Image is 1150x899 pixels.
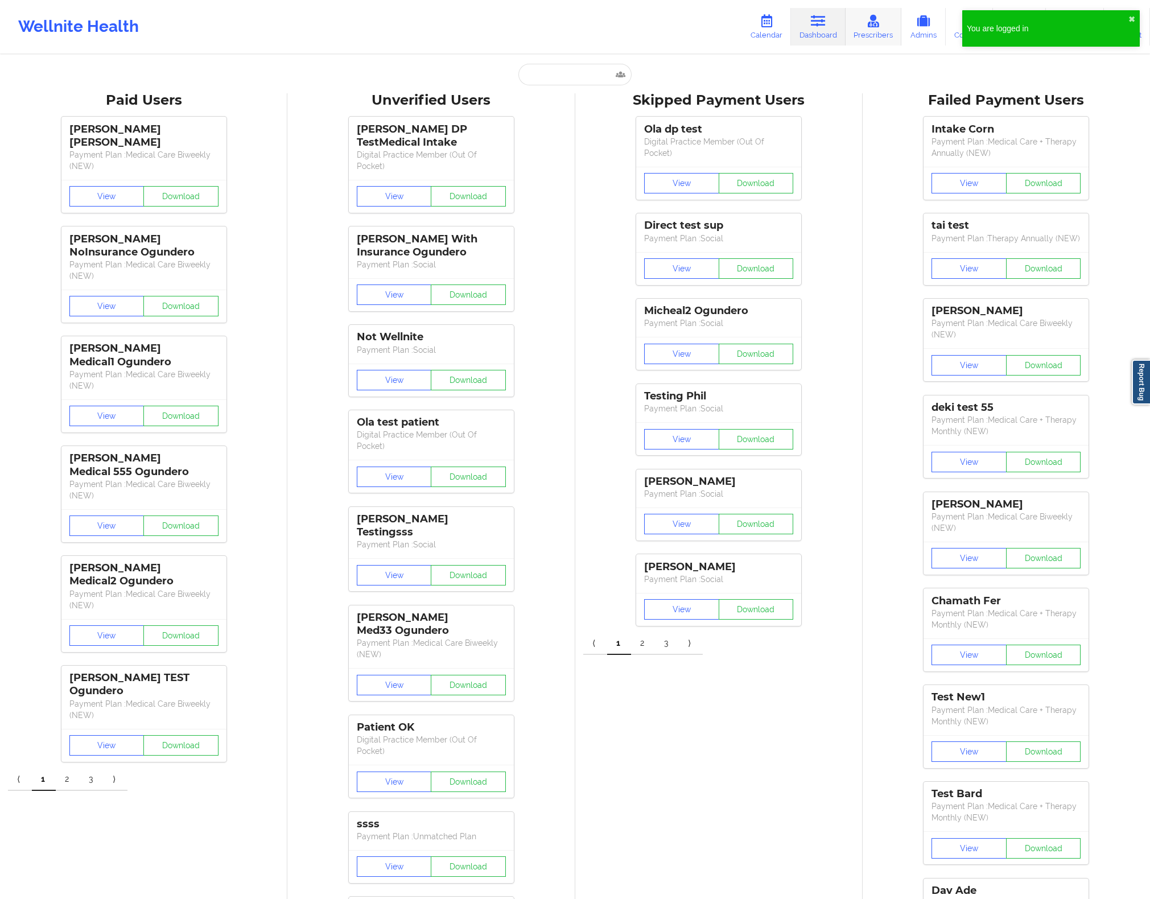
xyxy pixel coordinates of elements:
[644,514,719,534] button: View
[56,768,80,791] a: 2
[357,565,432,585] button: View
[931,304,1081,317] div: [PERSON_NAME]
[357,675,432,695] button: View
[931,258,1007,279] button: View
[69,186,145,207] button: View
[69,625,145,646] button: View
[846,8,902,46] a: Prescribers
[644,219,793,232] div: Direct test sup
[357,856,432,877] button: View
[69,671,219,698] div: [PERSON_NAME] TEST Ogundero
[69,452,219,478] div: [PERSON_NAME] Medical 555 Ogundero
[644,599,719,620] button: View
[931,691,1081,704] div: Test New1
[32,768,56,791] a: 1
[583,92,855,109] div: Skipped Payment Users
[357,721,506,734] div: Patient OK
[357,818,506,831] div: ssss
[655,632,679,655] a: 3
[357,186,432,207] button: View
[931,595,1081,608] div: Chamath Fer
[357,467,432,487] button: View
[143,625,219,646] button: Download
[357,284,432,305] button: View
[357,331,506,344] div: Not Wellnite
[69,588,219,611] p: Payment Plan : Medical Care Biweekly (NEW)
[719,344,794,364] button: Download
[1006,741,1081,762] button: Download
[431,370,506,390] button: Download
[69,123,219,149] div: [PERSON_NAME] [PERSON_NAME]
[431,565,506,585] button: Download
[967,23,1128,34] div: You are logged in
[8,92,279,109] div: Paid Users
[719,258,794,279] button: Download
[931,452,1007,472] button: View
[931,136,1081,159] p: Payment Plan : Medical Care + Therapy Annually (NEW)
[1006,355,1081,376] button: Download
[644,488,793,500] p: Payment Plan : Social
[931,838,1007,859] button: View
[69,516,145,536] button: View
[931,498,1081,511] div: [PERSON_NAME]
[631,632,655,655] a: 2
[357,539,506,550] p: Payment Plan : Social
[931,355,1007,376] button: View
[583,632,607,655] a: Previous item
[431,284,506,305] button: Download
[143,516,219,536] button: Download
[69,342,219,368] div: [PERSON_NAME] Medical1 Ogundero
[719,429,794,449] button: Download
[431,856,506,877] button: Download
[8,768,32,791] a: Previous item
[357,611,506,637] div: [PERSON_NAME] Med33 Ogundero
[357,344,506,356] p: Payment Plan : Social
[69,259,219,282] p: Payment Plan : Medical Care Biweekly (NEW)
[69,479,219,501] p: Payment Plan : Medical Care Biweekly (NEW)
[357,429,506,452] p: Digital Practice Member (Out Of Pocket)
[644,123,793,136] div: Ola dp test
[931,741,1007,762] button: View
[931,645,1007,665] button: View
[69,369,219,391] p: Payment Plan : Medical Care Biweekly (NEW)
[644,233,793,244] p: Payment Plan : Social
[901,8,946,46] a: Admins
[69,698,219,721] p: Payment Plan : Medical Care Biweekly (NEW)
[931,884,1081,897] div: Dav Ade
[431,186,506,207] button: Download
[931,173,1007,193] button: View
[742,8,791,46] a: Calendar
[644,304,793,317] div: Micheal2 Ogundero
[431,467,506,487] button: Download
[431,772,506,792] button: Download
[357,370,432,390] button: View
[931,123,1081,136] div: Intake Corn
[931,401,1081,414] div: deki test 55
[1006,452,1081,472] button: Download
[644,390,793,403] div: Testing Phil
[931,233,1081,244] p: Payment Plan : Therapy Annually (NEW)
[143,296,219,316] button: Download
[295,92,567,109] div: Unverified Users
[69,296,145,316] button: View
[80,768,104,791] a: 3
[357,513,506,539] div: [PERSON_NAME] Testingsss
[8,768,127,791] div: Pagination Navigation
[357,637,506,660] p: Payment Plan : Medical Care Biweekly (NEW)
[69,149,219,172] p: Payment Plan : Medical Care Biweekly (NEW)
[931,704,1081,727] p: Payment Plan : Medical Care + Therapy Monthly (NEW)
[644,429,719,449] button: View
[104,768,127,791] a: Next item
[644,317,793,329] p: Payment Plan : Social
[871,92,1142,109] div: Failed Payment Users
[607,632,631,655] a: 1
[791,8,846,46] a: Dashboard
[644,136,793,159] p: Digital Practice Member (Out Of Pocket)
[931,787,1081,801] div: Test Bard
[1006,645,1081,665] button: Download
[357,416,506,429] div: Ola test patient
[357,734,506,757] p: Digital Practice Member (Out Of Pocket)
[69,233,219,259] div: [PERSON_NAME] NoInsurance Ogundero
[644,258,719,279] button: View
[143,406,219,426] button: Download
